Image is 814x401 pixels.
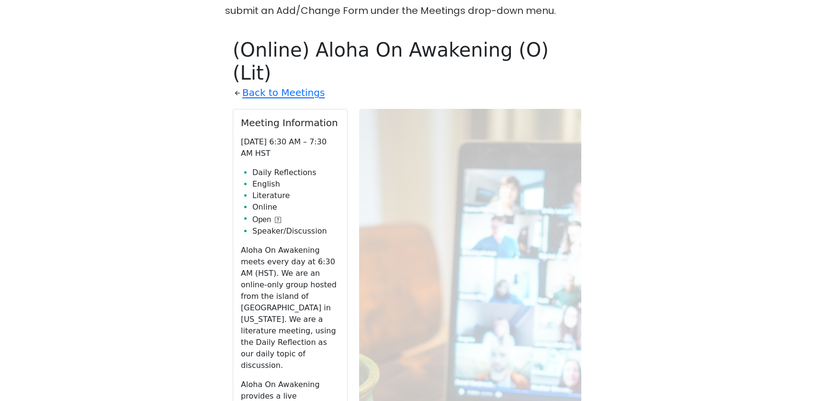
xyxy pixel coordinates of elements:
[242,84,325,101] a: Back to Meetings
[252,201,339,213] li: Online
[252,225,339,237] li: Speaker/Discussion
[241,117,339,129] h2: Meeting Information
[252,214,281,225] button: Open
[241,136,339,159] p: [DATE] 6:30 AM – 7:30 AM HST
[252,214,271,225] span: Open
[233,38,581,84] h1: (Online) Aloha On Awakening (O)(Lit)
[252,178,339,190] li: English
[241,245,339,371] p: Aloha On Awakening meets every day at 6:30 AM (HST). We are an online-only group hosted from the ...
[252,190,339,201] li: Literature
[252,167,339,178] li: Daily Reflections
